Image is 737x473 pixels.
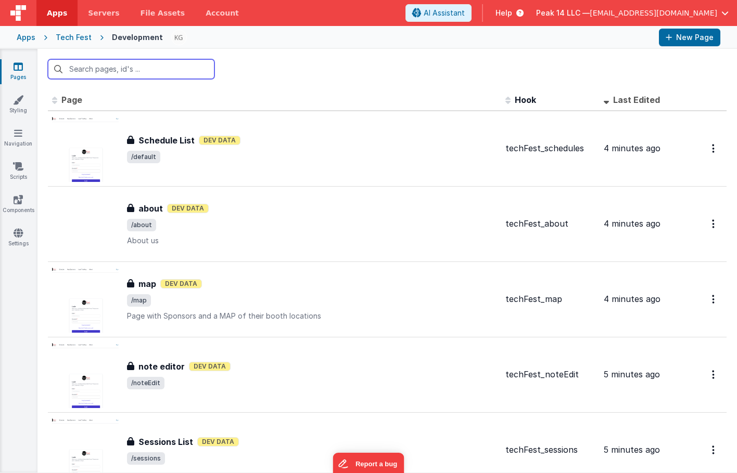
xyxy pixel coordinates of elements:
span: 4 minutes ago [604,143,660,153]
button: Options [706,288,722,310]
button: New Page [659,29,720,46]
span: Help [495,8,512,18]
span: 4 minutes ago [604,218,660,229]
h3: map [138,278,156,290]
span: Dev Data [160,279,202,288]
h3: about [138,202,163,215]
span: Page [61,95,82,105]
span: [EMAIL_ADDRESS][DOMAIN_NAME] [590,8,717,18]
span: Dev Data [197,437,239,446]
span: File Assets [141,8,185,18]
span: Dev Data [189,362,231,371]
span: /about [127,219,156,231]
span: Apps [47,8,67,18]
button: Options [706,364,722,385]
input: Search pages, id's ... [48,59,214,79]
span: /sessions [127,452,165,465]
span: Dev Data [167,204,209,213]
button: Peak 14 LLC — [EMAIL_ADDRESS][DOMAIN_NAME] [536,8,729,18]
p: Page with Sponsors and a MAP of their booth locations [127,311,497,321]
span: /default [127,151,160,163]
h3: note editor [138,360,185,373]
span: AI Assistant [424,8,465,18]
span: Dev Data [199,136,240,145]
div: techFest_about [505,218,595,230]
div: techFest_map [505,293,595,305]
div: Development [112,32,163,43]
h3: Schedule List [138,134,195,147]
span: 4 minutes ago [604,294,660,304]
button: Options [706,138,722,159]
div: Apps [17,32,35,43]
div: techFest_noteEdit [505,369,595,380]
span: /noteEdit [127,377,164,389]
span: Hook [515,95,536,105]
span: /map [127,294,151,307]
button: Options [706,213,722,234]
div: techFest_schedules [505,142,595,154]
div: techFest_sessions [505,444,595,456]
h3: Sessions List [138,436,193,448]
span: Peak 14 LLC — [536,8,590,18]
p: About us [127,235,497,246]
button: Options [706,439,722,461]
button: AI Assistant [405,4,472,22]
img: bf4879d07303ad541d7c6a7e587debf3 [172,30,186,45]
span: Servers [88,8,119,18]
span: 5 minutes ago [604,444,660,455]
span: 5 minutes ago [604,369,660,379]
div: Tech Fest [56,32,92,43]
span: Last Edited [613,95,660,105]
